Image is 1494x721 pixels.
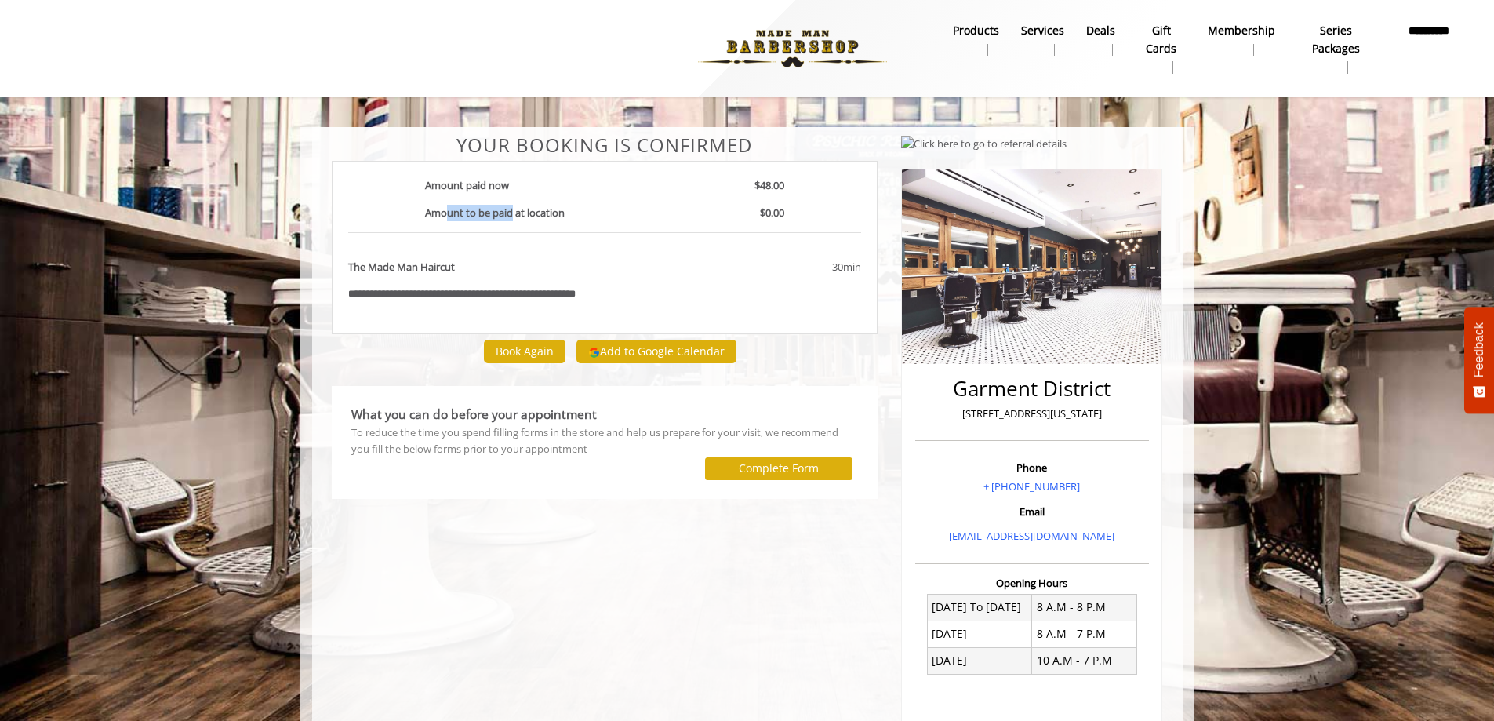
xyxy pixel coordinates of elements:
[484,340,565,362] button: Book Again
[919,406,1145,422] p: [STREET_ADDRESS][US_STATE]
[1032,594,1137,621] td: 8 A.M - 8 P.M
[927,594,1032,621] td: [DATE] To [DATE]
[1297,22,1375,57] b: Series packages
[1137,22,1187,57] b: gift cards
[919,377,1145,400] h2: Garment District
[706,259,861,275] div: 30min
[1021,22,1064,39] b: Services
[1197,20,1286,60] a: MembershipMembership
[927,621,1032,647] td: [DATE]
[1126,20,1198,78] a: Gift cardsgift cards
[1032,621,1137,647] td: 8 A.M - 7 P.M
[1010,20,1075,60] a: ServicesServices
[348,259,455,275] b: The Made Man Haircut
[685,5,900,92] img: Made Man Barbershop logo
[1208,22,1275,39] b: Membership
[1075,20,1126,60] a: DealsDeals
[351,424,859,457] div: To reduce the time you spend filling forms in the store and help us prepare for your visit, we re...
[332,135,878,155] center: Your Booking is confirmed
[425,178,509,192] b: Amount paid now
[942,20,1010,60] a: Productsproducts
[1086,22,1115,39] b: Deals
[1472,322,1486,377] span: Feedback
[351,406,597,423] b: What you can do before your appointment
[949,529,1114,543] a: [EMAIL_ADDRESS][DOMAIN_NAME]
[1464,307,1494,413] button: Feedback - Show survey
[754,178,784,192] b: $48.00
[1286,20,1386,78] a: Series packagesSeries packages
[705,457,852,480] button: Complete Form
[760,206,784,220] b: $0.00
[953,22,999,39] b: products
[927,648,1032,675] td: [DATE]
[739,462,819,475] label: Complete Form
[1032,648,1137,675] td: 10 A.M - 7 P.M
[425,206,565,220] b: Amount to be paid at location
[915,577,1149,588] h3: Opening Hours
[901,136,1067,152] img: Click here to go to referral details
[576,340,736,363] button: Add to Google Calendar
[919,462,1145,473] h3: Phone
[919,506,1145,517] h3: Email
[983,479,1080,493] a: + [PHONE_NUMBER]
